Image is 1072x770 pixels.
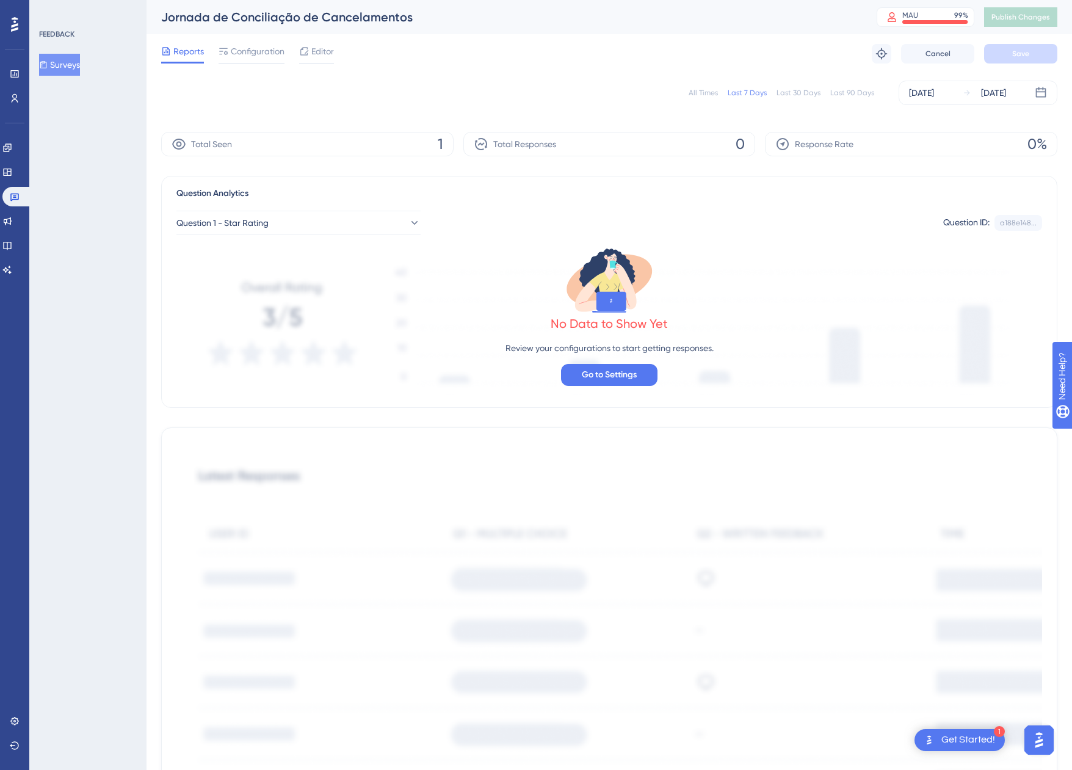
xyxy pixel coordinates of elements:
div: Last 7 Days [728,88,767,98]
div: 99 % [954,10,968,20]
div: No Data to Show Yet [551,315,668,332]
span: Question 1 - Star Rating [176,216,269,230]
span: Cancel [925,49,951,59]
div: 1 [994,726,1005,737]
span: 0% [1027,134,1047,154]
span: Publish Changes [991,12,1050,22]
div: Get Started! [941,733,995,747]
div: Last 90 Days [830,88,874,98]
span: Question Analytics [176,186,248,201]
span: Save [1012,49,1029,59]
span: Need Help? [29,3,76,18]
span: Response Rate [795,137,853,151]
span: 1 [438,134,443,154]
div: Open Get Started! checklist, remaining modules: 1 [914,729,1005,751]
button: Cancel [901,44,974,64]
button: Go to Settings [561,364,657,386]
div: MAU [902,10,918,20]
span: Configuration [231,44,284,59]
span: Editor [311,44,334,59]
span: Total Seen [191,137,232,151]
div: [DATE] [981,85,1006,100]
button: Save [984,44,1057,64]
div: a188e148... [1000,218,1037,228]
span: Go to Settings [582,368,637,382]
p: Review your configurations to start getting responses. [505,341,714,355]
img: launcher-image-alternative-text [922,733,936,747]
div: All Times [689,88,718,98]
div: FEEDBACK [39,29,74,39]
button: Question 1 - Star Rating [176,211,421,235]
span: Total Responses [493,137,556,151]
button: Surveys [39,54,80,76]
div: Question ID: [943,215,990,231]
div: Jornada de Conciliação de Cancelamentos [161,9,846,26]
div: [DATE] [909,85,934,100]
button: Publish Changes [984,7,1057,27]
span: 0 [736,134,745,154]
iframe: UserGuiding AI Assistant Launcher [1021,722,1057,758]
span: Reports [173,44,204,59]
div: Last 30 Days [777,88,820,98]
